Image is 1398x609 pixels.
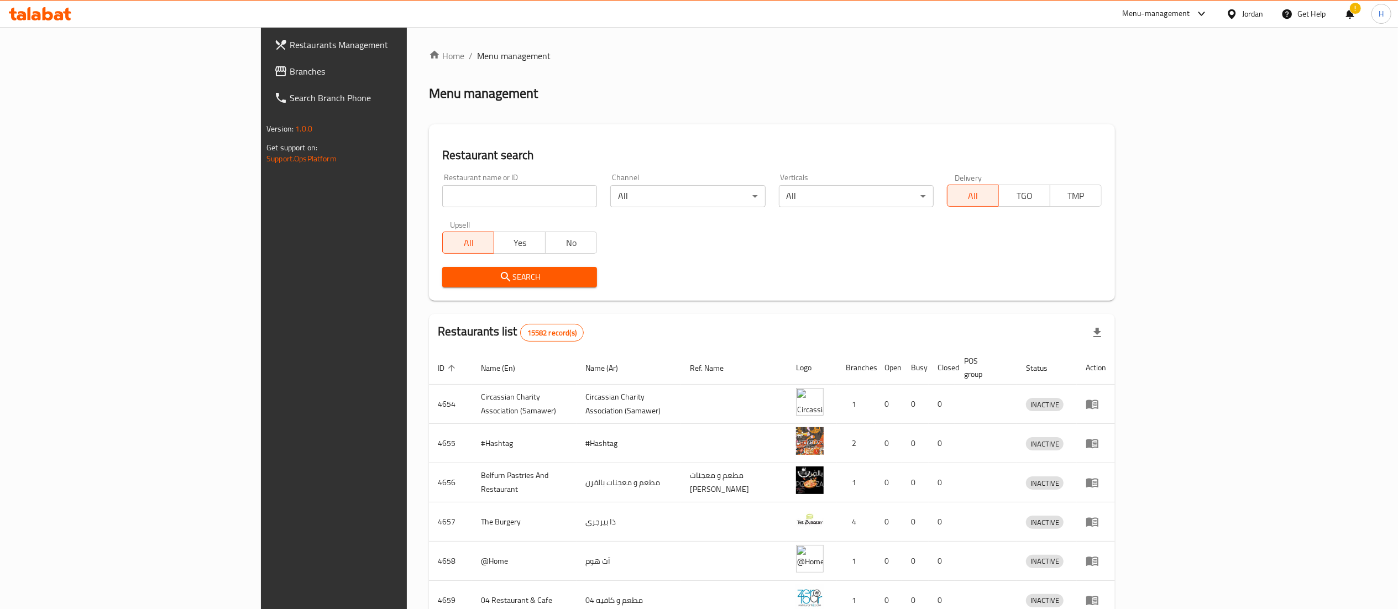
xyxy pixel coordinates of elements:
th: Closed [929,351,955,385]
td: 0 [876,502,902,542]
h2: Restaurants list [438,323,584,342]
button: No [545,232,597,254]
span: Search Branch Phone [290,91,485,104]
a: Support.OpsPlatform [266,151,337,166]
img: The Burgery [796,506,824,533]
img: #Hashtag [796,427,824,455]
span: Name (Ar) [585,361,632,375]
span: All [952,188,994,204]
span: POS group [964,354,1004,381]
button: Search [442,267,597,287]
nav: breadcrumb [429,49,1115,62]
div: Export file [1084,319,1111,346]
h2: Restaurant search [442,147,1102,164]
td: #Hashtag [577,424,681,463]
td: 2 [837,424,876,463]
span: TMP [1055,188,1097,204]
td: 1 [837,542,876,581]
div: Jordan [1242,8,1264,20]
img: Belfurn Pastries And Restaurant [796,466,824,494]
div: Menu [1086,594,1106,607]
span: Ref. Name [690,361,738,375]
td: 4 [837,502,876,542]
a: Branches [265,58,494,85]
div: Menu [1086,437,1106,450]
span: INACTIVE [1026,398,1064,411]
div: Menu [1086,476,1106,489]
input: Search for restaurant name or ID.. [442,185,597,207]
button: All [442,232,494,254]
span: Yes [499,235,541,251]
td: مطعم و معجنات بالفرن [577,463,681,502]
td: 0 [876,463,902,502]
span: Search [451,270,588,284]
td: 0 [876,424,902,463]
td: 0 [902,385,929,424]
th: Logo [787,351,837,385]
span: All [447,235,490,251]
span: TGO [1003,188,1046,204]
td: 0 [876,385,902,424]
td: 0 [929,542,955,581]
td: 1 [837,385,876,424]
span: No [550,235,593,251]
span: Name (En) [481,361,530,375]
div: INACTIVE [1026,594,1064,607]
span: INACTIVE [1026,555,1064,568]
td: ​Circassian ​Charity ​Association​ (Samawer) [577,385,681,424]
button: TMP [1050,185,1102,207]
span: 15582 record(s) [521,328,583,338]
label: Upsell [450,221,470,228]
td: 1 [837,463,876,502]
td: The Burgery [472,502,577,542]
td: 0 [929,502,955,542]
div: INACTIVE [1026,437,1064,450]
div: All [779,185,934,207]
td: 0 [902,542,929,581]
td: 0 [902,502,929,542]
div: Menu [1086,397,1106,411]
td: 0 [929,424,955,463]
label: Delivery [955,174,982,181]
th: Busy [902,351,929,385]
img: @Home [796,545,824,573]
span: Menu management [477,49,551,62]
div: Menu [1086,554,1106,568]
span: Get support on: [266,140,317,155]
span: Branches [290,65,485,78]
span: Status [1026,361,1062,375]
span: INACTIVE [1026,594,1064,607]
div: Menu-management [1122,7,1190,20]
span: Version: [266,122,294,136]
td: 0 [929,385,955,424]
td: ذا بيرجري [577,502,681,542]
span: INACTIVE [1026,477,1064,490]
div: Menu [1086,515,1106,528]
th: Action [1077,351,1115,385]
span: Restaurants Management [290,38,485,51]
td: مطعم و معجنات [PERSON_NAME] [681,463,787,502]
div: Total records count [520,324,584,342]
span: H [1379,8,1384,20]
th: Branches [837,351,876,385]
td: @Home [472,542,577,581]
td: 0 [876,542,902,581]
button: All [947,185,999,207]
div: All [610,185,765,207]
span: INACTIVE [1026,516,1064,529]
button: TGO [998,185,1050,207]
span: INACTIVE [1026,438,1064,450]
td: ​Circassian ​Charity ​Association​ (Samawer) [472,385,577,424]
td: 0 [929,463,955,502]
span: ID [438,361,459,375]
div: INACTIVE [1026,398,1064,411]
td: آت هوم [577,542,681,581]
td: Belfurn Pastries And Restaurant [472,463,577,502]
a: Restaurants Management [265,32,494,58]
span: 1.0.0 [295,122,312,136]
button: Yes [494,232,546,254]
td: 0 [902,424,929,463]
